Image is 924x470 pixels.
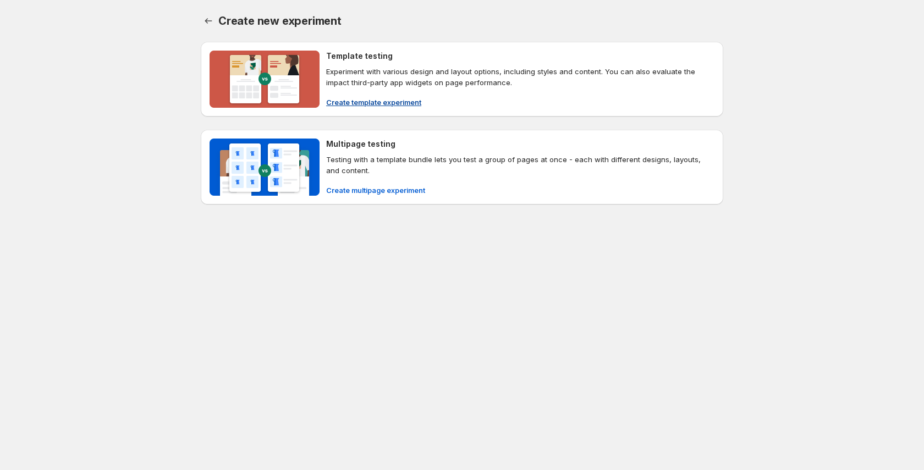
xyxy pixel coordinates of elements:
[326,66,714,88] p: Experiment with various design and layout options, including styles and content. You can also eva...
[326,185,425,196] span: Create multipage experiment
[320,93,428,111] button: Create template experiment
[320,181,432,199] button: Create multipage experiment
[218,14,342,27] span: Create new experiment
[326,97,421,108] span: Create template experiment
[326,139,395,150] h4: Multipage testing
[326,154,714,176] p: Testing with a template bundle lets you test a group of pages at once - each with different desig...
[326,51,393,62] h4: Template testing
[210,139,320,196] img: Multipage testing
[201,13,216,29] button: Back
[210,51,320,108] img: Template testing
